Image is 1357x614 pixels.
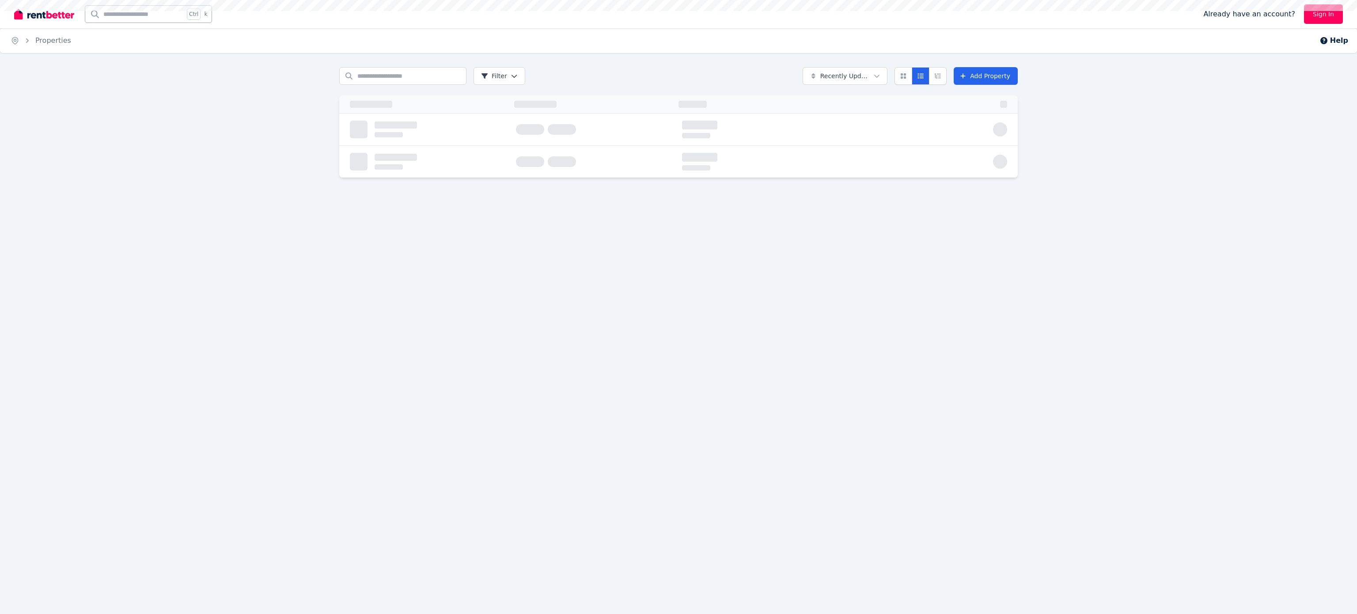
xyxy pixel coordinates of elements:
a: Add Property [954,67,1018,85]
button: Filter [474,67,525,85]
button: Compact list view [912,67,929,85]
button: Card view [895,67,912,85]
span: Recently Updated [820,72,870,80]
span: Filter [481,72,507,80]
button: Expanded list view [929,67,947,85]
span: k [204,11,207,18]
a: Sign In [1304,4,1343,24]
button: Help [1319,35,1348,46]
span: Already have an account? [1203,9,1295,19]
span: Ctrl [187,8,201,20]
button: Recently Updated [803,67,887,85]
a: Properties [35,36,71,45]
div: View options [895,67,947,85]
img: RentBetter [14,8,74,21]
